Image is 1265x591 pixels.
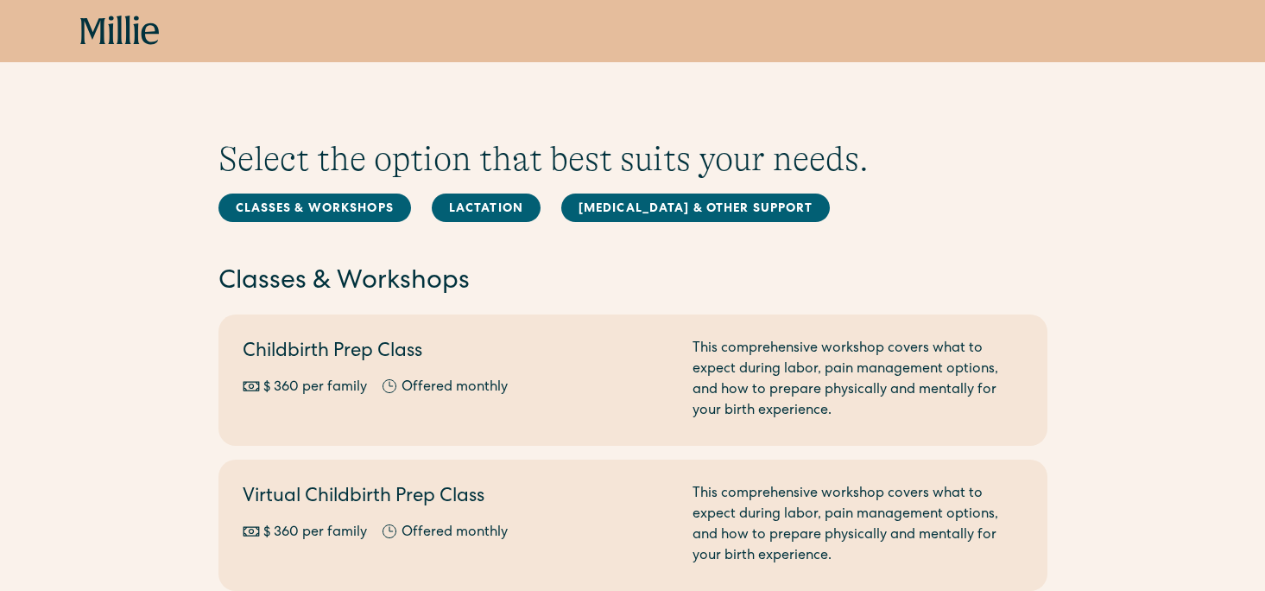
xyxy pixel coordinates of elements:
[243,339,672,367] h2: Childbirth Prep Class
[218,264,1047,301] h2: Classes & Workshops
[243,484,672,512] h2: Virtual Childbirth Prep Class
[561,194,831,222] a: [MEDICAL_DATA] & Other Support
[432,194,541,222] a: Lactation
[263,378,367,398] div: $ 360 per family
[693,339,1023,422] div: This comprehensive workshop covers what to expect during labor, pain management options, and how ...
[693,484,1023,567] div: This comprehensive workshop covers what to expect during labor, pain management options, and how ...
[218,194,411,222] a: Classes & Workshops
[218,460,1047,591] a: Virtual Childbirth Prep Class$ 360 per familyOffered monthlyThis comprehensive workshop covers wh...
[402,378,508,398] div: Offered monthly
[263,523,367,543] div: $ 360 per family
[402,523,508,543] div: Offered monthly
[218,315,1047,446] a: Childbirth Prep Class$ 360 per familyOffered monthlyThis comprehensive workshop covers what to ex...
